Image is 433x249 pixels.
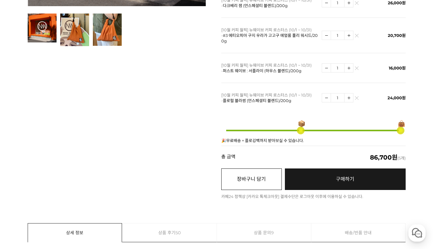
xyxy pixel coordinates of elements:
p: [10월 커피 월픽] 뉴웨이브 커피 로스터스 (10/1 ~ 10/31) - [221,92,319,103]
div: 카페24 정책상 [카카오 톡체크아웃] 결제수단은 로그아웃 이후에 이용하실 수 있습니다. [221,195,406,199]
a: 구매하기 [285,168,406,190]
span: 구매하기 [336,176,354,182]
img: 수량감소 [322,64,331,72]
p: 🎉무료배송 + 플로깅백까지 받아보실 수 있습니다. [221,139,406,143]
strong: 총 금액 [221,154,235,160]
img: 수량증가 [344,31,353,40]
a: 홈 [2,195,41,210]
span: 퍼스트 웨이브 : 서플라이 (하우스 블렌드)/200g [223,68,301,73]
img: 수량감소 [322,31,331,40]
span: 📦 [298,121,305,127]
img: 수량증가 [344,64,353,72]
img: 삭제 [355,3,358,6]
span: 26,000원 [388,0,406,5]
a: 설정 [79,195,118,210]
a: 상세 정보 [28,223,122,242]
p: [10월 커피 월픽] 뉴웨이브 커피 로스터스 (10/1 ~ 10/31) - [221,62,319,73]
span: 플로럴 블라썸 (언스페셜티 블렌드)/200g [223,98,291,103]
span: 24,000원 [388,95,406,100]
img: 수량증가 [344,93,353,102]
a: 상품 후기50 [122,223,217,242]
span: 대화 [56,204,64,209]
img: 삭제 [355,68,358,71]
span: (5개) [370,154,406,160]
span: 홈 [19,204,23,209]
img: 삭제 [355,35,358,39]
img: 수량감소 [322,93,331,102]
a: 배송/반품 안내 [311,223,405,242]
a: 상품 문의9 [217,223,311,242]
span: 16,000원 [389,65,406,70]
a: 대화 [41,195,79,210]
p: [10월 커피 월픽] 뉴웨이브 커피 로스터스 (10/1 ~ 10/31) - [221,27,319,44]
span: 9 [271,223,274,242]
span: #3 에티오피아 구지 우라가 고고구 에얼룸 풀리 워시드/200g [221,33,318,43]
span: 다크베리 잼 (언스페셜티 블렌드)/200g [223,3,288,8]
span: 50 [175,223,181,242]
span: 👜 [398,121,405,127]
button: 장바구니 담기 [221,168,282,190]
em: 86,700원 [370,154,397,161]
span: 20,700원 [388,33,406,38]
span: 설정 [95,204,102,209]
img: 삭제 [355,98,358,101]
